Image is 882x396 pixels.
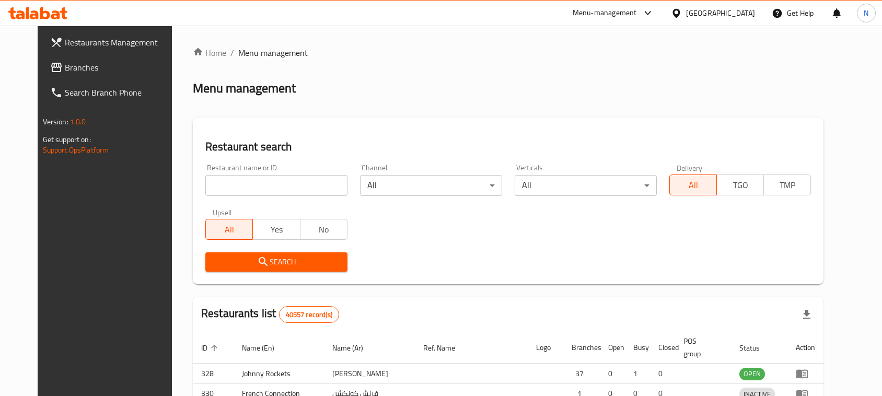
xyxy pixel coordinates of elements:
[230,46,234,59] li: /
[515,175,657,196] div: All
[763,174,811,195] button: TMP
[205,252,347,272] button: Search
[193,80,296,97] h2: Menu management
[573,7,637,19] div: Menu-management
[234,364,324,384] td: Johnny Rockets
[305,222,343,237] span: No
[739,368,765,380] span: OPEN
[324,364,415,384] td: [PERSON_NAME]
[563,364,600,384] td: 37
[721,178,760,193] span: TGO
[563,332,600,364] th: Branches
[214,255,339,269] span: Search
[205,139,811,155] h2: Restaurant search
[794,302,819,327] div: Export file
[864,7,868,19] span: N
[739,368,765,380] div: OPEN
[300,219,347,240] button: No
[42,30,185,55] a: Restaurants Management
[716,174,764,195] button: TGO
[205,219,253,240] button: All
[65,61,177,74] span: Branches
[528,332,563,364] th: Logo
[70,115,86,129] span: 1.0.0
[360,175,502,196] div: All
[650,364,675,384] td: 0
[332,342,377,354] span: Name (Ar)
[205,175,347,196] input: Search for restaurant name or ID..
[42,55,185,80] a: Branches
[193,46,823,59] nav: breadcrumb
[42,80,185,105] a: Search Branch Phone
[625,364,650,384] td: 1
[787,332,823,364] th: Action
[600,364,625,384] td: 0
[193,46,226,59] a: Home
[423,342,469,354] span: Ref. Name
[43,133,91,146] span: Get support on:
[65,36,177,49] span: Restaurants Management
[242,342,288,354] span: Name (En)
[600,332,625,364] th: Open
[201,306,339,323] h2: Restaurants list
[279,306,339,323] div: Total records count
[213,208,232,216] label: Upsell
[650,332,675,364] th: Closed
[674,178,713,193] span: All
[43,115,68,129] span: Version:
[683,335,718,360] span: POS group
[65,86,177,99] span: Search Branch Phone
[43,143,109,157] a: Support.OpsPlatform
[686,7,755,19] div: [GEOGRAPHIC_DATA]
[739,342,773,354] span: Status
[677,164,703,171] label: Delivery
[280,310,339,320] span: 40557 record(s)
[193,364,234,384] td: 328
[796,367,815,380] div: Menu
[669,174,717,195] button: All
[238,46,308,59] span: Menu management
[201,342,221,354] span: ID
[252,219,300,240] button: Yes
[768,178,807,193] span: TMP
[257,222,296,237] span: Yes
[625,332,650,364] th: Busy
[210,222,249,237] span: All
